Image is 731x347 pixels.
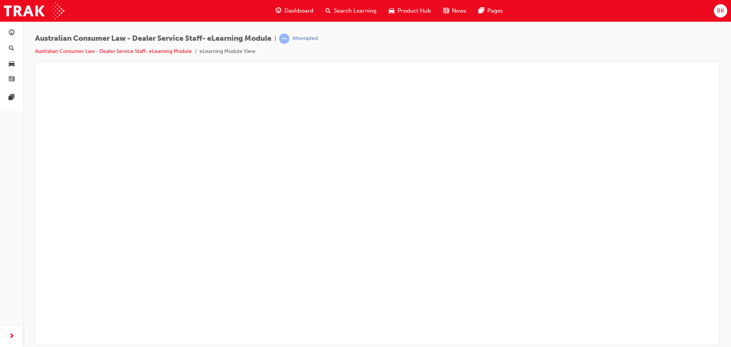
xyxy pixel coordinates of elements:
span: Pages [487,6,503,15]
span: guage-icon [9,30,14,37]
span: BK [717,6,724,15]
span: Australian Consumer Law - Dealer Service Staff- eLearning Module [35,34,271,43]
span: search-icon [9,45,14,52]
span: Dashboard [284,6,313,15]
div: Attempted [292,35,318,42]
span: next-icon [9,332,14,341]
a: pages-iconPages [472,3,509,19]
span: car-icon [389,6,394,16]
span: guage-icon [276,6,281,16]
a: Australian Consumer Law - Dealer Service Staff- eLearning Module [35,48,192,54]
span: learningRecordVerb_ATTEMPT-icon [279,34,289,44]
span: search-icon [326,6,331,16]
a: car-iconProduct Hub [383,3,437,19]
a: news-iconNews [437,3,472,19]
a: search-iconSearch Learning [319,3,383,19]
span: news-icon [9,76,14,83]
span: news-icon [443,6,449,16]
a: guage-iconDashboard [270,3,319,19]
span: News [452,6,466,15]
span: Search Learning [334,6,377,15]
span: | [275,34,276,43]
li: eLearning Module View [200,47,255,56]
img: Trak [4,2,64,19]
span: Product Hub [397,6,431,15]
button: BK [714,4,727,18]
span: pages-icon [9,94,14,101]
span: pages-icon [479,6,484,16]
span: car-icon [9,61,14,67]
